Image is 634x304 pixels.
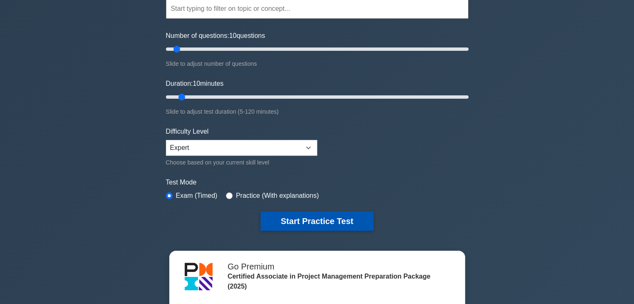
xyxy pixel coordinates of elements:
label: Difficulty Level [166,127,209,137]
label: Number of questions: questions [166,31,265,41]
label: Duration: minutes [166,79,224,89]
div: Slide to adjust number of questions [166,59,469,69]
span: 10 [229,32,237,39]
label: Practice (With explanations) [236,191,319,201]
button: Start Practice Test [261,212,373,231]
label: Exam (Timed) [176,191,218,201]
label: Test Mode [166,177,469,187]
span: 10 [193,80,200,87]
div: Choose based on your current skill level [166,157,317,167]
div: Slide to adjust test duration (5-120 minutes) [166,107,469,117]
